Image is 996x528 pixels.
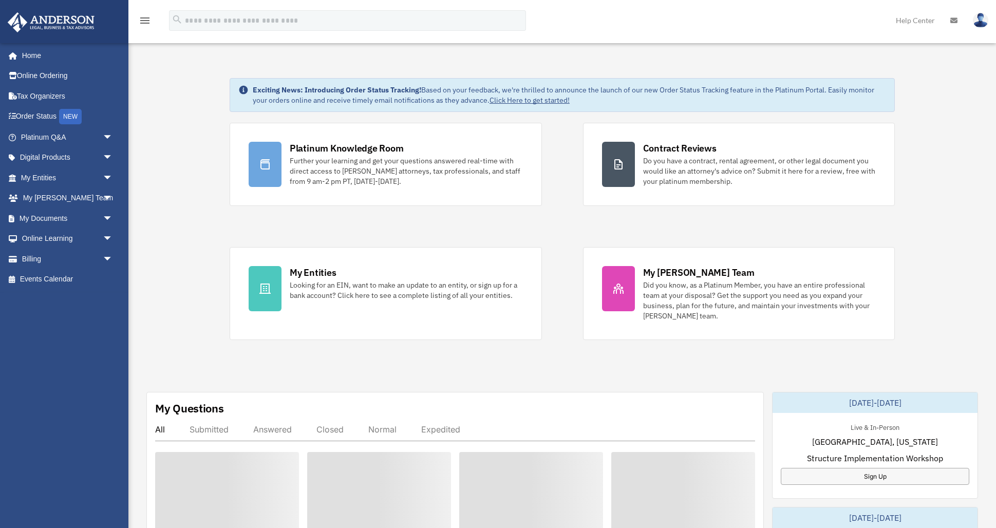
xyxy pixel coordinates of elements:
[807,452,943,464] span: Structure Implementation Workshop
[7,167,128,188] a: My Entitiesarrow_drop_down
[155,401,224,416] div: My Questions
[103,147,123,168] span: arrow_drop_down
[812,436,938,448] span: [GEOGRAPHIC_DATA], [US_STATE]
[643,156,876,186] div: Do you have a contract, rental agreement, or other legal document you would like an attorney's ad...
[7,127,128,147] a: Platinum Q&Aarrow_drop_down
[103,208,123,229] span: arrow_drop_down
[103,188,123,209] span: arrow_drop_down
[253,85,421,95] strong: Exciting News: Introducing Order Status Tracking!
[253,85,886,105] div: Based on your feedback, we're thrilled to announce the launch of our new Order Status Tracking fe...
[230,123,542,206] a: Platinum Knowledge Room Further your learning and get your questions answered real-time with dire...
[253,424,292,435] div: Answered
[59,109,82,124] div: NEW
[643,142,717,155] div: Contract Reviews
[7,188,128,209] a: My [PERSON_NAME] Teamarrow_drop_down
[583,123,895,206] a: Contract Reviews Do you have a contract, rental agreement, or other legal document you would like...
[316,424,344,435] div: Closed
[230,247,542,340] a: My Entities Looking for an EIN, want to make an update to an entity, or sign up for a bank accoun...
[842,421,908,432] div: Live & In-Person
[643,280,876,321] div: Did you know, as a Platinum Member, you have an entire professional team at your disposal? Get th...
[103,167,123,188] span: arrow_drop_down
[290,156,523,186] div: Further your learning and get your questions answered real-time with direct access to [PERSON_NAM...
[781,468,969,485] a: Sign Up
[773,392,978,413] div: [DATE]-[DATE]
[7,106,128,127] a: Order StatusNEW
[973,13,988,28] img: User Pic
[773,507,978,528] div: [DATE]-[DATE]
[7,269,128,290] a: Events Calendar
[290,142,404,155] div: Platinum Knowledge Room
[490,96,570,105] a: Click Here to get started!
[5,12,98,32] img: Anderson Advisors Platinum Portal
[139,18,151,27] a: menu
[139,14,151,27] i: menu
[103,229,123,250] span: arrow_drop_down
[103,127,123,148] span: arrow_drop_down
[421,424,460,435] div: Expedited
[7,249,128,269] a: Billingarrow_drop_down
[583,247,895,340] a: My [PERSON_NAME] Team Did you know, as a Platinum Member, you have an entire professional team at...
[290,280,523,300] div: Looking for an EIN, want to make an update to an entity, or sign up for a bank account? Click her...
[172,14,183,25] i: search
[290,266,336,279] div: My Entities
[7,229,128,249] a: Online Learningarrow_drop_down
[190,424,229,435] div: Submitted
[7,45,123,66] a: Home
[7,66,128,86] a: Online Ordering
[103,249,123,270] span: arrow_drop_down
[368,424,397,435] div: Normal
[155,424,165,435] div: All
[7,147,128,168] a: Digital Productsarrow_drop_down
[7,208,128,229] a: My Documentsarrow_drop_down
[643,266,755,279] div: My [PERSON_NAME] Team
[7,86,128,106] a: Tax Organizers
